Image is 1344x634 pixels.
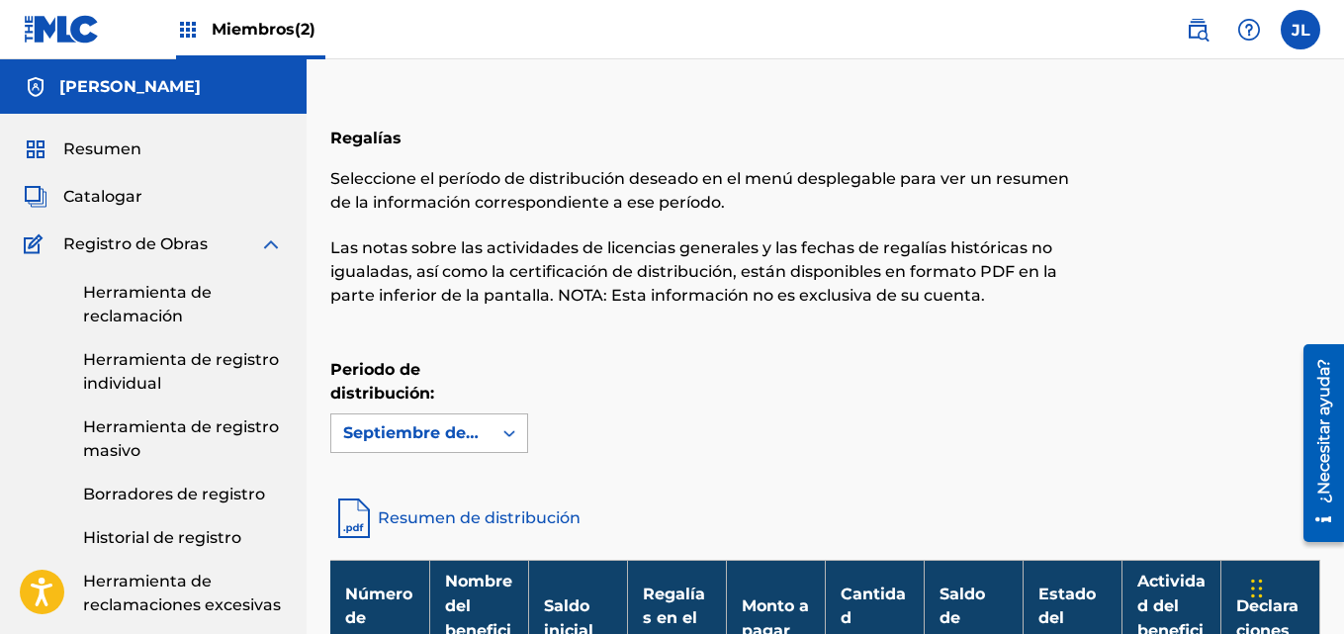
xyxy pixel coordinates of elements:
font: Resumen [63,139,141,158]
font: Resumen de distribución [378,508,581,527]
a: Borradores de registro [83,483,283,506]
a: CatalogarCatalogar [24,185,142,209]
a: Resumen de distribución [330,495,1320,542]
font: Borradores de registro [83,485,265,503]
a: Herramienta de registro individual [83,348,283,396]
img: Resumen [24,137,47,161]
font: Herramienta de reclamaciones excesivas [83,572,281,614]
font: Regalías [330,129,402,147]
a: Historial de registro [83,526,283,550]
font: Miembros [212,20,295,39]
font: Seleccione el período de distribución deseado en el menú desplegable para ver un resumen de la in... [330,169,1069,212]
iframe: Widget de chat [1245,539,1344,634]
a: Búsqueda pública [1178,10,1217,49]
font: [PERSON_NAME] [59,77,201,96]
font: Herramienta de registro individual [83,350,279,393]
font: (2) [295,20,315,39]
img: Principales titulares de derechos [176,18,200,42]
a: ResumenResumen [24,137,141,161]
font: Septiembre de 2025 [343,423,509,442]
img: Logotipo del MLC [24,15,100,44]
font: Registro de Obras [63,234,208,253]
a: Herramienta de reclamaciones excesivas [83,570,283,617]
font: Las notas sobre las actividades de licencias generales y las fechas de regalías históricas no igu... [330,238,1057,305]
iframe: Centro de recursos [1289,336,1344,549]
img: Cuentas [24,75,47,99]
div: Menú de usuario [1281,10,1320,49]
img: Catalogar [24,185,47,209]
img: ayuda [1237,18,1261,42]
font: Herramienta de registro masivo [83,417,279,460]
img: resumen-de-distribución-pdf [330,495,378,542]
font: Historial de registro [83,528,241,547]
img: Registro de Obras [24,232,49,256]
div: Arrastrar [1251,559,1263,618]
img: buscar [1186,18,1210,42]
a: Herramienta de reclamación [83,281,283,328]
img: expandir [259,232,283,256]
a: Herramienta de registro masivo [83,415,283,463]
div: Ayuda [1229,10,1269,49]
font: Periodo de distribución: [330,360,434,403]
h5: ENMANUEL GARCÍA [59,75,201,99]
font: Catalogar [63,187,142,206]
font: Herramienta de reclamación [83,283,212,325]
